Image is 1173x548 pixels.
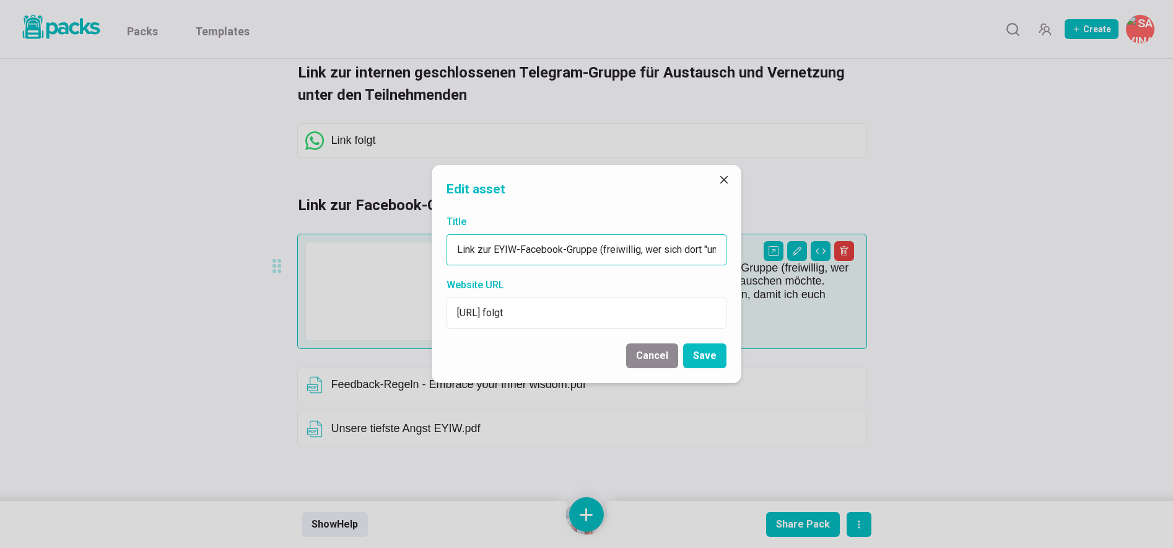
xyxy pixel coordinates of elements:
button: Save [683,343,726,368]
label: Website URL [447,278,719,293]
header: Edit asset [432,165,741,209]
button: Cancel [626,343,678,368]
label: Title [447,214,719,229]
button: Close [714,170,734,190]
